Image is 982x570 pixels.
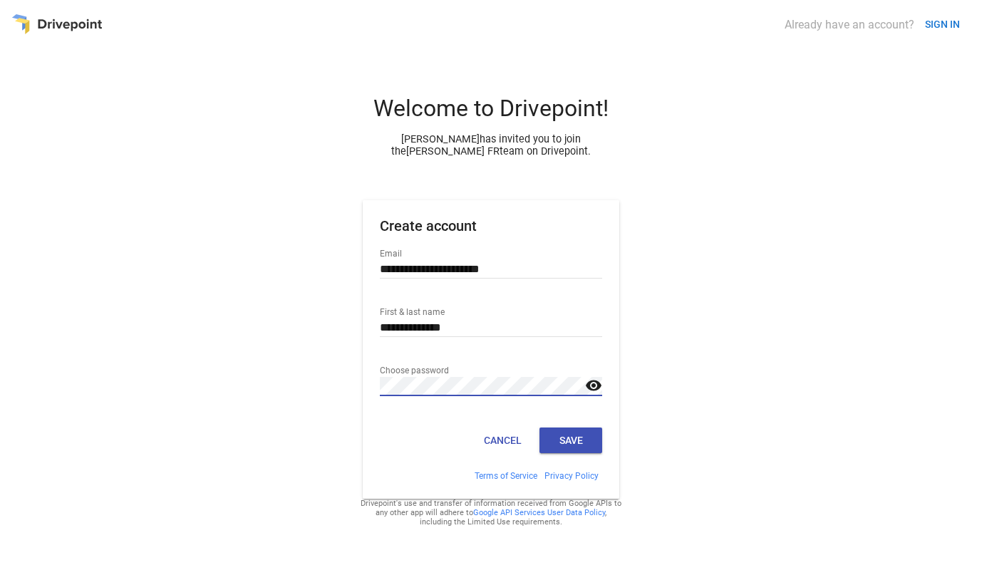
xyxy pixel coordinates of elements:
[785,18,914,31] div: Already have an account?
[471,427,534,453] button: Cancel
[473,508,605,517] a: Google API Services User Data Policy
[360,499,622,527] div: Drivepoint's use and transfer of information received from Google APIs to any other app will adhe...
[539,427,602,453] button: Save
[320,95,662,133] div: Welcome to Drivepoint!
[388,133,594,157] div: [PERSON_NAME] has invited you to join the [PERSON_NAME] FR team on Drivepoint.
[380,217,602,246] h1: Create account
[475,471,537,481] a: Terms of Service
[544,471,599,481] a: Privacy Policy
[919,11,966,38] button: SIGN IN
